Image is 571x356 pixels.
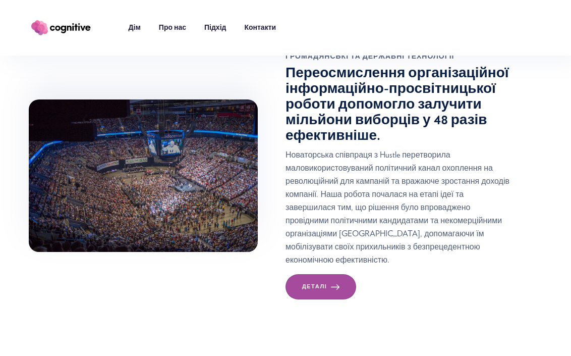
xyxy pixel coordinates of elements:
[195,13,235,43] a: Підхід
[285,53,454,60] font: ГРОМАДЯНСЬКІ ТА ДЕРЖАВНІ ТЕХНОЛОГІЇ
[159,24,186,31] font: Про нас
[120,13,150,43] a: Дім
[150,13,195,43] a: Про нас
[285,274,356,299] a: Деталі
[244,24,276,31] font: Контакти
[285,66,509,142] font: Переосмислення організаційної інформаційно-просвітницької роботи допомогло залучити мільйони вибо...
[204,24,226,31] font: Підхід
[129,24,141,31] font: Дім
[302,284,327,289] font: Деталі
[235,13,285,43] a: Контакти
[29,18,107,37] a: дім
[285,151,509,264] font: Новаторська співпраця з Hustle перетворила маловикористовуваний політичний канал охоплення на рев...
